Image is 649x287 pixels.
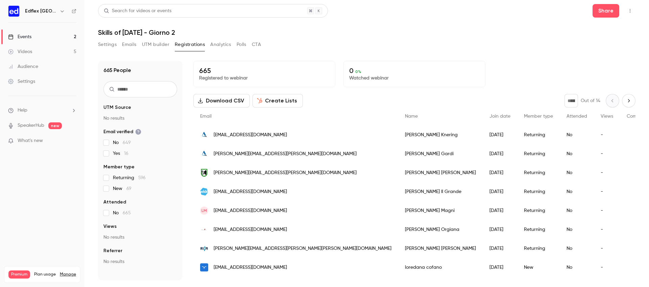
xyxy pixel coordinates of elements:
[113,210,131,216] span: No
[594,163,620,182] div: -
[103,115,177,122] p: No results
[214,169,357,176] span: [PERSON_NAME][EMAIL_ADDRESS][PERSON_NAME][DOMAIN_NAME]
[594,201,620,220] div: -
[517,125,560,144] div: Returning
[200,114,212,119] span: Email
[103,66,131,74] h1: 665 People
[8,78,35,85] div: Settings
[48,122,62,129] span: new
[34,272,56,277] span: Plan usage
[214,131,287,139] span: [EMAIL_ADDRESS][DOMAIN_NAME]
[560,125,594,144] div: No
[103,199,126,206] span: Attended
[483,258,517,277] div: [DATE]
[210,39,231,50] button: Analytics
[560,201,594,220] div: No
[517,163,560,182] div: Returning
[124,151,128,156] span: 16
[560,258,594,277] div: No
[483,125,517,144] div: [DATE]
[349,75,480,81] p: Watched webinar
[18,122,44,129] a: SpeakerHub
[517,220,560,239] div: Returning
[398,125,483,144] div: [PERSON_NAME] Knering
[214,188,287,195] span: [EMAIL_ADDRESS][DOMAIN_NAME]
[113,150,128,157] span: Yes
[398,258,483,277] div: loredana cofano
[594,125,620,144] div: -
[113,185,131,192] span: New
[594,220,620,239] div: -
[199,75,330,81] p: Registered to webinar
[122,39,136,50] button: Emails
[601,114,613,119] span: Views
[103,258,177,265] p: No results
[517,182,560,201] div: Returning
[138,175,146,180] span: 596
[517,144,560,163] div: Returning
[489,114,510,119] span: Join date
[214,150,357,158] span: [PERSON_NAME][EMAIL_ADDRESS][PERSON_NAME][DOMAIN_NAME]
[193,94,250,107] button: Download CSV
[199,67,330,75] p: 665
[483,239,517,258] div: [DATE]
[398,201,483,220] div: [PERSON_NAME] Magni
[405,114,418,119] span: Name
[126,186,131,191] span: 69
[200,263,208,271] img: randstad.it
[113,174,146,181] span: Returning
[517,201,560,220] div: Returning
[560,163,594,182] div: No
[123,140,131,145] span: 649
[103,223,117,230] span: Views
[103,104,131,111] span: UTM Source
[68,138,76,144] iframe: Noticeable Trigger
[483,220,517,239] div: [DATE]
[214,264,287,271] span: [EMAIL_ADDRESS][DOMAIN_NAME]
[253,94,303,107] button: Create Lists
[200,188,208,196] img: widecloud.it
[103,234,177,241] p: No results
[214,226,287,233] span: [EMAIL_ADDRESS][DOMAIN_NAME]
[214,245,391,252] span: [PERSON_NAME][EMAIL_ADDRESS][PERSON_NAME][PERSON_NAME][DOMAIN_NAME]
[200,169,208,177] img: regione.marche.it
[8,6,19,17] img: Edflex Italy
[483,182,517,201] div: [DATE]
[398,144,483,163] div: [PERSON_NAME] Gardi
[398,163,483,182] div: [PERSON_NAME] [PERSON_NAME]
[201,208,207,214] span: LM
[560,144,594,163] div: No
[25,8,57,15] h6: Edflex [GEOGRAPHIC_DATA]
[594,239,620,258] div: -
[567,114,587,119] span: Attended
[252,39,261,50] button: CTA
[8,48,32,55] div: Videos
[113,139,131,146] span: No
[581,97,600,104] p: Out of 14
[524,114,553,119] span: Member type
[237,39,246,50] button: Polls
[8,33,31,40] div: Events
[560,220,594,239] div: No
[200,244,208,253] img: rina.org
[98,39,117,50] button: Settings
[517,239,560,258] div: Returning
[398,220,483,239] div: [PERSON_NAME] Orgiana
[622,94,635,107] button: Next page
[8,107,76,114] li: help-dropdown-opener
[398,239,483,258] div: [PERSON_NAME] [PERSON_NAME]
[142,39,169,50] button: UTM builder
[175,39,205,50] button: Registrations
[60,272,76,277] a: Manage
[560,239,594,258] div: No
[200,150,208,158] img: alpitronic.it
[103,128,141,135] span: Email verified
[8,270,30,279] span: Premium
[18,137,43,144] span: What's new
[483,163,517,182] div: [DATE]
[355,69,361,74] span: 0 %
[517,258,560,277] div: New
[214,207,287,214] span: [EMAIL_ADDRESS][DOMAIN_NAME]
[104,7,171,15] div: Search for videos or events
[103,104,177,265] section: facet-groups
